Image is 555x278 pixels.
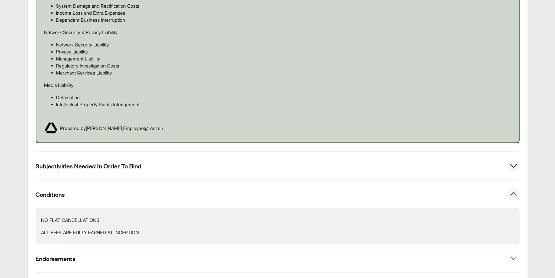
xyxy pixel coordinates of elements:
[36,180,520,208] button: Conditions
[44,29,511,36] p: Network Security & Privacy Liability
[44,82,511,89] p: Media Liability
[56,94,511,101] p: Defamation
[56,48,511,55] p: Privacy Liability
[56,41,511,48] p: Network Security Liability
[56,62,511,69] p: Regulatory Investigation Costs
[36,152,520,180] button: Subjectivities Needed In Order To Bind
[36,190,65,198] span: Conditions
[36,162,142,170] span: Subjectivities Needed In Order To Bind
[56,55,511,62] p: Management Liability
[56,69,511,76] p: Merchant Services Liability
[56,9,511,16] p: Income Loss and Extra Expenses
[36,254,76,263] span: Endorsements
[56,101,511,108] p: Intellectual Property Rights Infringement
[56,2,511,9] p: System Damage and Rectification Costs
[41,217,514,224] p: NO FLAT CANCELLATIONS
[36,244,520,272] button: Endorsements
[56,16,511,23] p: Dependent Business Interruption
[41,229,514,236] p: ALL FEES ARE FULLY EARNED AT INCEPTION
[60,125,164,132] span: Prepared by [PERSON_NAME] , Employee @ Anzen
